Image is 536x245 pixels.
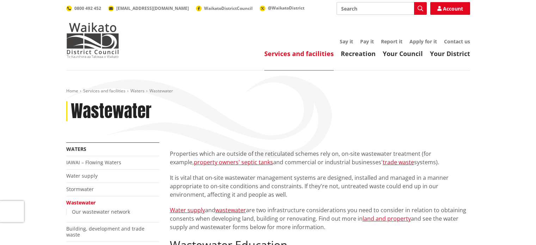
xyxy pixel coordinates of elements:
[66,225,144,238] a: Building, development and trade waste
[430,2,470,15] a: Account
[170,149,470,166] p: Properties which are outside of the reticulated schemes rely on, on-site wastewater treatment (fo...
[170,206,470,231] p: and are two infrastructure considerations you need to consider in relation to obtaining consents ...
[116,5,189,11] span: [EMAIL_ADDRESS][DOMAIN_NAME]
[444,38,470,45] a: Contact us
[72,208,130,215] a: Our wastewater network
[149,88,173,94] span: Wastewater
[268,5,304,11] span: @WaikatoDistrict
[381,38,402,45] a: Report it
[66,23,119,58] img: Waikato District Council - Te Kaunihera aa Takiwaa o Waikato
[363,215,411,222] a: land and property
[341,49,376,58] a: Recreation
[74,5,101,11] span: 0800 492 452
[337,2,427,15] input: Search input
[264,49,334,58] a: Services and facilities
[196,5,253,11] a: WaikatoDistrictCouncil
[409,38,437,45] a: Apply for it
[66,199,96,206] a: Wastewater
[71,101,152,122] h1: Wastewater
[83,88,125,94] a: Services and facilities
[66,5,101,11] a: 0800 492 452
[215,206,246,214] a: wastewater
[430,49,470,58] a: Your District
[360,38,374,45] a: Pay it
[194,158,273,166] a: property owners' septic tanks
[108,5,189,11] a: [EMAIL_ADDRESS][DOMAIN_NAME]
[66,146,86,152] a: Waters
[204,5,253,11] span: WaikatoDistrictCouncil
[66,88,78,94] a: Home
[383,49,423,58] a: Your Council
[130,88,144,94] a: Waters
[383,158,414,166] a: trade waste
[66,186,94,192] a: Stormwater
[66,172,98,179] a: Water supply
[170,173,470,199] p: It is vital that on-site wastewater management systems are designed, installed and managed in a m...
[170,206,205,214] a: Water supply
[340,38,353,45] a: Say it
[66,88,470,94] nav: breadcrumb
[260,5,304,11] a: @WaikatoDistrict
[66,159,121,166] a: IAWAI – Flowing Waters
